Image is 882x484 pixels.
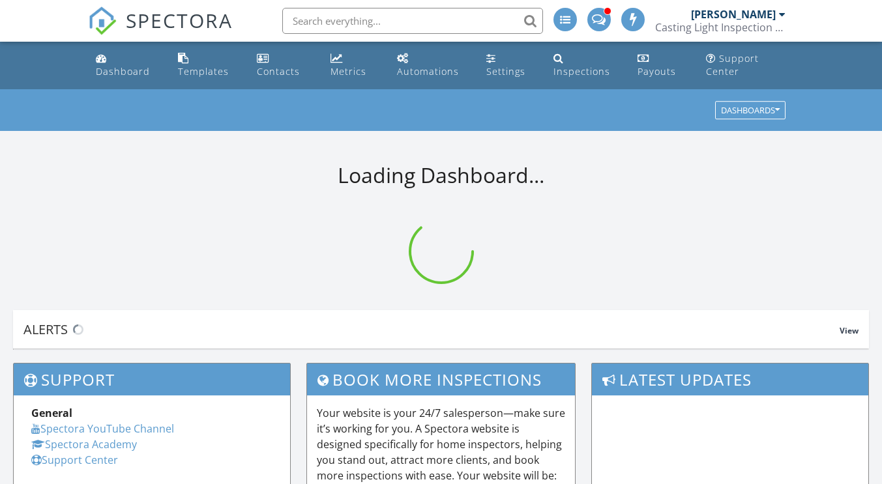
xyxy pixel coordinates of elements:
button: Dashboards [715,102,786,120]
a: Inspections [548,47,622,84]
div: Inspections [553,65,610,78]
a: Templates [173,47,241,84]
a: Support Center [701,47,791,84]
h3: Latest Updates [592,363,868,395]
div: Templates [178,65,229,78]
a: Spectora Academy [31,437,137,451]
div: [PERSON_NAME] [691,8,776,21]
span: View [840,325,859,336]
div: Payouts [638,65,676,78]
div: Contacts [257,65,300,78]
p: Your website is your 24/7 salesperson—make sure it’s working for you. A Spectora website is desig... [317,405,566,483]
div: Automations [397,65,459,78]
div: Support Center [706,52,759,78]
input: Search everything... [282,8,543,34]
img: The Best Home Inspection Software - Spectora [88,7,117,35]
strong: General [31,406,72,420]
h3: Support [14,363,290,395]
a: Automations (Advanced) [392,47,471,84]
a: Spectora YouTube Channel [31,421,174,436]
span: SPECTORA [126,7,233,34]
a: Settings [481,47,538,84]
a: Support Center [31,453,118,467]
div: Metrics [331,65,366,78]
a: SPECTORA [88,18,233,45]
div: Settings [486,65,525,78]
div: Alerts [23,320,840,338]
div: Dashboards [721,106,780,115]
a: Metrics [325,47,381,84]
div: Casting Light Inspection Services LLC [655,21,786,34]
a: Payouts [632,47,690,84]
div: Dashboard [96,65,150,78]
a: Dashboard [91,47,162,84]
a: Contacts [252,47,314,84]
h3: Book More Inspections [307,363,576,395]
